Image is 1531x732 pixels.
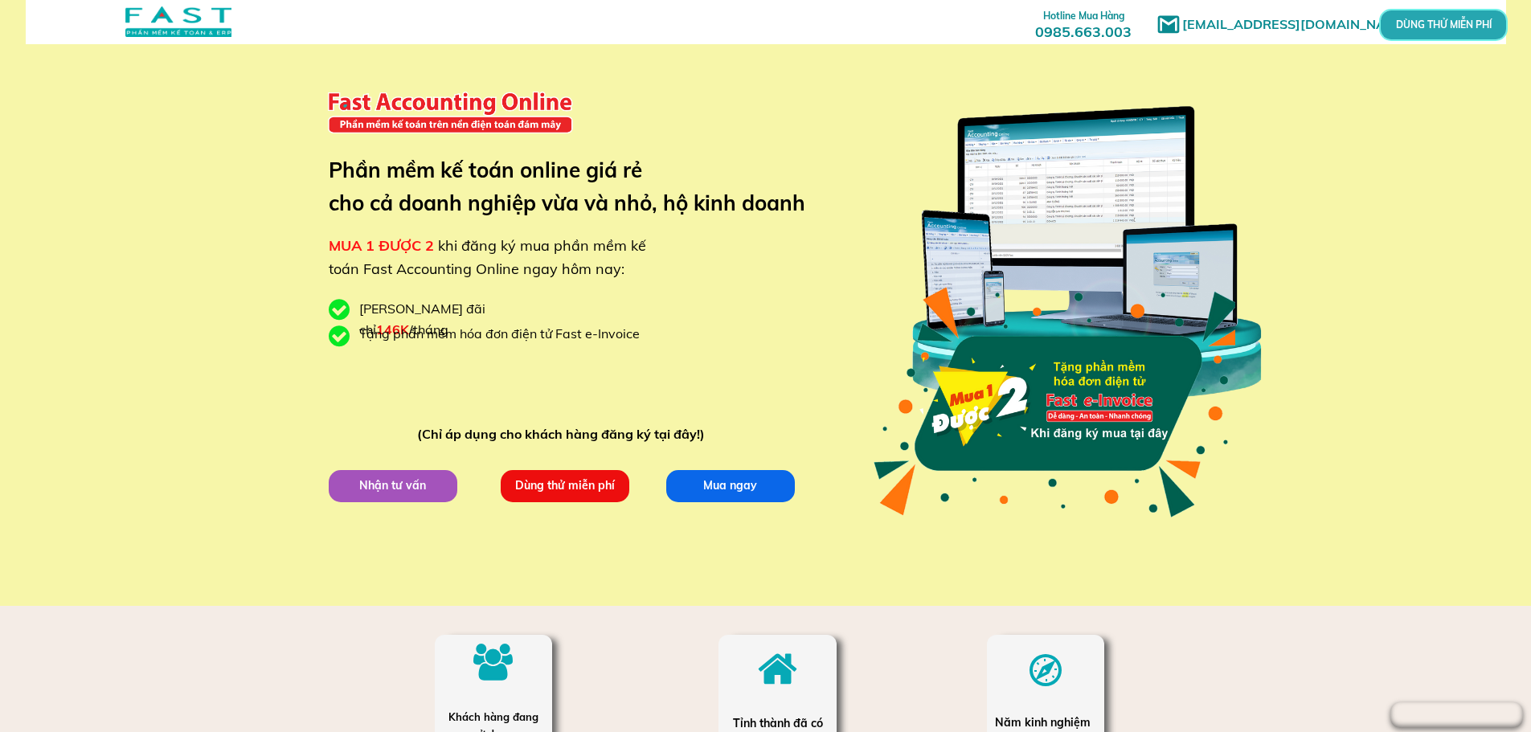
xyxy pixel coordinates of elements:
[329,236,434,255] span: MUA 1 ĐƯỢC 2
[329,153,829,220] h3: Phần mềm kế toán online giá rẻ cho cả doanh nghiệp vừa và nhỏ, hộ kinh doanh
[1043,10,1124,22] span: Hotline Mua Hàng
[995,714,1095,731] div: Năm kinh nghiệm
[323,468,461,503] p: Nhận tư vấn
[1017,6,1149,40] h3: 0985.663.003
[359,299,568,340] div: [PERSON_NAME] đãi chỉ /tháng
[661,468,799,503] p: Mua ngay
[329,236,646,278] span: khi đăng ký mua phần mềm kế toán Fast Accounting Online ngay hôm nay:
[376,321,409,337] span: 146K
[1384,11,1502,39] p: DÙNG THỬ MIỄN PHÍ
[359,324,652,345] div: Tặng phần mềm hóa đơn điện tử Fast e-Invoice
[1182,14,1419,35] h1: [EMAIL_ADDRESS][DOMAIN_NAME]
[495,468,633,503] p: Dùng thử miễn phí
[417,424,712,445] div: (Chỉ áp dụng cho khách hàng đăng ký tại đây!)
